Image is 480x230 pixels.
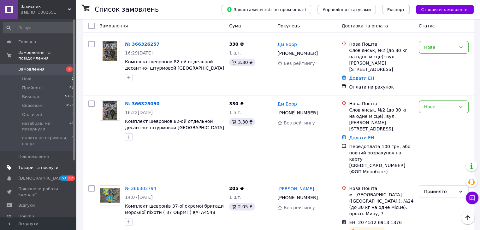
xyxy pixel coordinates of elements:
[18,175,65,181] span: [DEMOGRAPHIC_DATA]
[100,101,120,121] a: Фото товару
[103,101,117,120] img: Фото товару
[100,185,120,205] a: Фото товару
[229,186,244,191] span: 205 ₴
[103,41,117,61] img: Фото товару
[229,203,255,210] div: 2.05 ₴
[222,5,311,14] button: Завантажити звіт по пром-оплаті
[349,76,374,81] a: Додати ЕН
[461,211,474,224] button: Наверх
[65,94,74,100] span: 5707
[125,204,224,215] a: Комплект шевронів 37-ої окремої бригади морської піхоти ( 37 ОБрМП) в/ч А4548
[229,23,241,28] span: Cума
[229,101,244,106] span: 330 ₴
[424,188,456,195] div: Прийнято
[18,39,36,45] span: Головна
[18,154,49,159] span: Повідомлення
[22,112,42,118] span: Оплачені
[72,135,74,147] span: 4
[22,85,42,91] span: Прийняті
[276,108,319,117] div: [PHONE_NUMBER]
[349,84,413,90] div: Оплата на рахунок
[72,112,74,118] span: 0
[18,214,35,219] span: Покупці
[229,42,244,47] span: 330 ₴
[284,120,315,125] span: Без рейтингу
[125,186,156,191] a: № 366303794
[349,185,413,192] div: Нова Пошта
[277,101,297,107] a: Дм Борр
[69,85,74,91] span: 41
[466,192,478,204] button: Чат з покупцем
[277,41,297,48] a: Дм Борр
[349,220,402,225] span: ЕН: 20 4512 6913 1376
[18,165,58,170] span: Товари та послуги
[100,41,120,61] a: Фото товару
[18,186,58,198] span: Показники роботи компанії
[22,76,31,82] span: Нові
[125,195,153,200] span: 14:07[DATE]
[22,121,69,132] span: незабрав, ми повернули
[410,7,474,12] a: Створити замовлення
[277,23,300,28] span: Покупець
[18,203,35,208] span: Відгуки
[349,101,413,107] div: Нова Пошта
[125,101,159,106] a: № 366325090
[284,61,315,66] span: Без рейтингу
[95,6,159,13] h1: Список замовлень
[276,49,319,58] div: [PHONE_NUMBER]
[3,22,74,33] input: Пошук
[419,23,435,28] span: Статус
[65,103,74,108] span: 1826
[125,110,153,115] span: 16:22[DATE]
[229,110,241,115] span: 1 шт.
[276,193,319,202] div: [PHONE_NUMBER]
[387,7,405,12] span: Експорт
[18,50,76,61] span: Замовлення та повідомлення
[67,175,74,181] span: 37
[21,9,76,15] div: Ваш ID: 3382551
[66,66,73,72] span: 2
[421,7,469,12] span: Створити замовлення
[100,188,120,203] img: Фото товару
[349,47,413,72] div: Слов'янськ, №2 (до 30 кг на одне місце): вул. [PERSON_NAME][STREET_ADDRESS]
[22,94,42,100] span: Виконані
[349,41,413,47] div: Нова Пошта
[60,175,67,181] span: 53
[424,44,456,51] div: Нове
[382,5,410,14] button: Експорт
[125,42,159,47] a: № 366326257
[277,186,314,192] a: [PERSON_NAME]
[125,50,153,55] span: 16:29[DATE]
[100,23,128,28] span: Замовлення
[349,143,413,175] div: Передоплата 100 грн, або повний розрахунок на карту [CREDIT_CARD_NUMBER] (ФОП Монобанк)
[21,4,68,9] span: Захисник
[416,5,474,14] button: Створити замовлення
[229,118,255,126] div: 3.30 ₴
[69,121,74,132] span: 41
[341,23,388,28] span: Доставка та оплата
[22,103,44,108] span: Скасовані
[349,107,413,132] div: Слов'янськ, №2 (до 30 кг на одне місце): вул. [PERSON_NAME][STREET_ADDRESS]
[424,103,456,110] div: Нове
[18,66,44,72] span: Замовлення
[72,76,74,82] span: 2
[284,205,315,210] span: Без рейтингу
[227,7,306,12] span: Завантажити звіт по пром-оплаті
[317,5,376,14] button: Управління статусами
[349,192,413,217] div: м. [GEOGRAPHIC_DATA] ([GEOGRAPHIC_DATA].), №24 (до 30 кг на одне місце): просп. Миру, 7
[22,135,72,147] span: оплату не отримали, відпр
[125,119,224,136] a: Комплект шевронов 82-ой отдельной десантно- штурмовой [GEOGRAPHIC_DATA] бригады ( патчи 82 ОДШБр)
[323,7,371,12] span: Управління статусами
[229,59,255,66] div: 3.30 ₴
[349,135,374,140] a: Додати ЕН
[229,195,241,200] span: 1 шт.
[125,59,224,77] a: Комплект шевронов 82-ой отдельной десантно- штурмовой [GEOGRAPHIC_DATA] бригады ( патчи 82 ОДШБр)
[229,50,241,55] span: 1 шт.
